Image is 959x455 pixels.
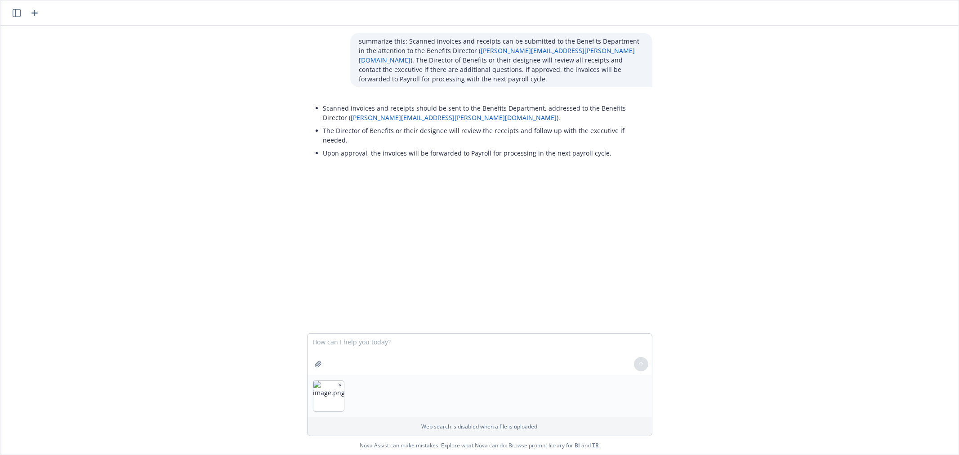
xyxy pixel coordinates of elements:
[323,147,643,160] li: Upon approval, the invoices will be forwarded to Payroll for processing in the next payroll cycle.
[359,46,635,64] a: [PERSON_NAME][EMAIL_ADDRESS][PERSON_NAME][DOMAIN_NAME]
[313,423,647,430] p: Web search is disabled when a file is uploaded
[593,442,599,449] a: TR
[323,124,643,147] li: The Director of Benefits or their designee will review the receipts and follow up with the execut...
[4,436,955,455] span: Nova Assist can make mistakes. Explore what Nova can do: Browse prompt library for and
[351,113,557,122] a: [PERSON_NAME][EMAIL_ADDRESS][PERSON_NAME][DOMAIN_NAME]
[313,381,344,411] img: image.png
[323,102,643,124] li: Scanned invoices and receipts should be sent to the Benefits Department, addressed to the Benefit...
[359,36,643,84] p: summarize this: Scanned invoices and receipts can be submitted to the Benefits Department in the ...
[575,442,580,449] a: BI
